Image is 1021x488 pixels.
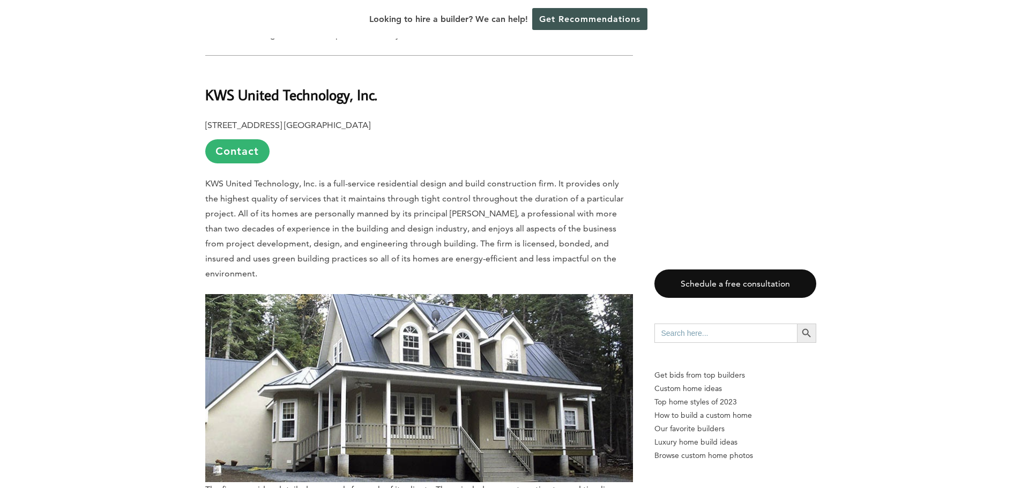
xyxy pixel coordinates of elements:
a: Top home styles of 2023 [654,395,816,409]
input: Search here... [654,324,797,343]
svg: Search [801,327,813,339]
a: Schedule a free consultation [654,269,816,298]
span: KWS United Technology, Inc. is a full-service residential design and build construction firm. It ... [205,178,624,279]
a: Browse custom home photos [654,449,816,462]
a: Contact [205,139,270,163]
p: Get bids from top builders [654,369,816,382]
a: Get Recommendations [532,8,647,30]
a: Luxury home build ideas [654,436,816,449]
b: [STREET_ADDRESS] [GEOGRAPHIC_DATA] [205,120,370,130]
a: Custom home ideas [654,382,816,395]
a: Our favorite builders [654,422,816,436]
a: How to build a custom home [654,409,816,422]
b: KWS United Technology, Inc. [205,85,377,104]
